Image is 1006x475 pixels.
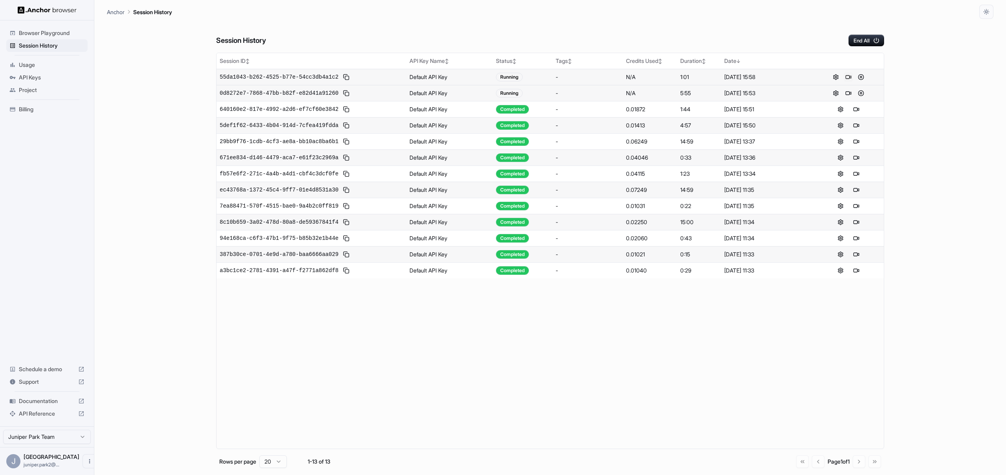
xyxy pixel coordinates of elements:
[406,262,493,278] td: Default API Key
[246,58,250,64] span: ↕
[220,105,338,113] span: 640160e2-817e-4992-a2d6-ef7cf60e3842
[107,7,172,16] nav: breadcrumb
[680,154,718,162] div: 0:33
[19,378,75,386] span: Support
[19,29,84,37] span: Browser Playground
[556,250,620,258] div: -
[556,73,620,81] div: -
[406,149,493,166] td: Default API Key
[18,6,77,14] img: Anchor Logo
[680,89,718,97] div: 5:55
[6,454,20,468] div: J
[220,202,338,210] span: 7ea88471-570f-4515-bae0-9a4b2c0ff819
[19,105,84,113] span: Billing
[626,170,674,178] div: 0.04115
[19,410,75,418] span: API Reference
[556,267,620,274] div: -
[19,86,84,94] span: Project
[680,202,718,210] div: 0:22
[626,57,674,65] div: Credits Used
[220,154,338,162] span: 671ee834-d146-4479-aca7-e61f23c2969a
[406,85,493,101] td: Default API Key
[724,73,810,81] div: [DATE] 15:58
[107,8,125,16] p: Anchor
[220,267,338,274] span: a3bc1ce2-2781-4391-a47f-f2771a862df8
[680,218,718,226] div: 15:00
[496,137,529,146] div: Completed
[406,101,493,117] td: Default API Key
[299,458,339,466] div: 1-13 of 13
[626,122,674,129] div: 0.01413
[19,42,84,50] span: Session History
[556,57,620,65] div: Tags
[133,8,172,16] p: Session History
[406,246,493,262] td: Default API Key
[556,105,620,113] div: -
[496,186,529,194] div: Completed
[680,186,718,194] div: 14:59
[19,397,75,405] span: Documentation
[220,122,338,129] span: 5def1f62-6433-4b04-914d-7cfea419fdda
[445,58,449,64] span: ↕
[406,230,493,246] td: Default API Key
[6,39,88,52] div: Session History
[496,169,529,178] div: Completed
[24,462,59,468] span: juniper.park2@gmail.com
[658,58,662,64] span: ↕
[626,250,674,258] div: 0.01021
[680,234,718,242] div: 0:43
[406,198,493,214] td: Default API Key
[828,458,850,466] div: Page 1 of 1
[6,71,88,84] div: API Keys
[220,89,338,97] span: 0d8272e7-7868-47bb-b82f-e82d41a91260
[6,27,88,39] div: Browser Playground
[19,61,84,69] span: Usage
[6,59,88,71] div: Usage
[220,250,338,258] span: 387b30ce-0701-4e9d-a780-baa6666aa029
[6,395,88,407] div: Documentation
[736,58,740,64] span: ↓
[568,58,572,64] span: ↕
[220,138,338,145] span: 29bb9f76-1cdb-4cf3-ae8a-bb10ac8ba6b1
[496,57,549,65] div: Status
[19,365,75,373] span: Schedule a demo
[702,58,706,64] span: ↕
[680,57,718,65] div: Duration
[680,122,718,129] div: 4:57
[724,105,810,113] div: [DATE] 15:51
[724,138,810,145] div: [DATE] 13:37
[83,454,97,468] button: Open menu
[724,170,810,178] div: [DATE] 13:34
[680,250,718,258] div: 0:15
[6,103,88,116] div: Billing
[626,105,674,113] div: 0.01872
[626,202,674,210] div: 0.01031
[724,267,810,274] div: [DATE] 11:33
[220,186,338,194] span: ec43768a-1372-45c4-9ff7-01e4d8531a30
[626,73,674,81] div: N/A
[556,234,620,242] div: -
[626,267,674,274] div: 0.01040
[406,182,493,198] td: Default API Key
[556,154,620,162] div: -
[724,202,810,210] div: [DATE] 11:35
[496,266,529,275] div: Completed
[724,122,810,129] div: [DATE] 15:50
[556,138,620,145] div: -
[216,35,266,46] h6: Session History
[626,186,674,194] div: 0.07249
[6,363,88,376] div: Schedule a demo
[556,122,620,129] div: -
[6,407,88,420] div: API Reference
[626,234,674,242] div: 0.02060
[724,154,810,162] div: [DATE] 13:36
[724,89,810,97] div: [DATE] 15:53
[406,166,493,182] td: Default API Key
[6,376,88,388] div: Support
[220,73,338,81] span: 55da1043-b262-4525-b77e-54cc3db4a1c2
[556,218,620,226] div: -
[724,234,810,242] div: [DATE] 11:34
[496,202,529,210] div: Completed
[680,105,718,113] div: 1:44
[220,170,338,178] span: fb57e6f2-271c-4a4b-a4d1-cbf4c3dcf0fe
